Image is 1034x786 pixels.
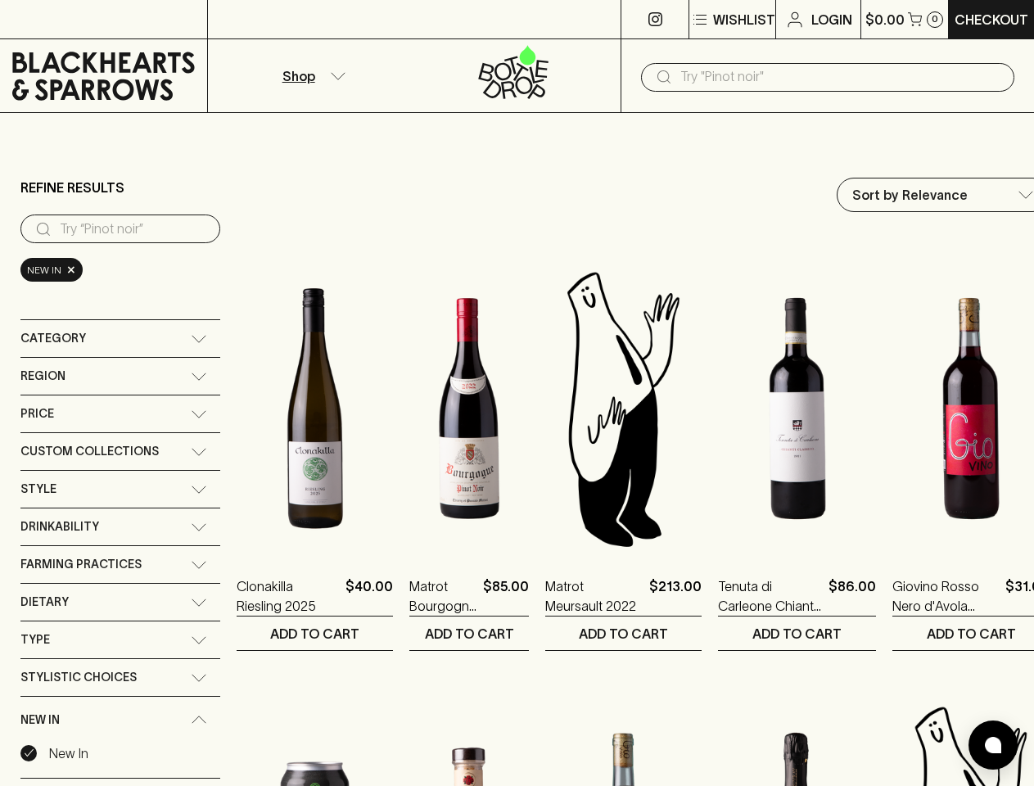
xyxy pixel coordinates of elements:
[27,262,61,278] span: New In
[237,617,393,650] button: ADD TO CART
[852,185,968,205] p: Sort by Relevance
[811,10,852,29] p: Login
[20,441,159,462] span: Custom Collections
[20,659,220,696] div: Stylistic Choices
[409,617,529,650] button: ADD TO CART
[409,265,529,552] img: Matrot Bourgogne Rouge 2022
[20,404,54,424] span: Price
[20,471,220,508] div: Style
[713,10,775,29] p: Wishlist
[718,576,822,616] a: Tenuta di Carleone Chianti Classico 2021
[49,743,88,763] p: New In
[20,366,65,386] span: Region
[718,617,876,650] button: ADD TO CART
[425,624,514,644] p: ADD TO CART
[20,667,137,688] span: Stylistic Choices
[545,576,643,616] a: Matrot Meursault 2022
[20,710,60,730] span: New In
[208,39,414,112] button: Shop
[345,576,393,616] p: $40.00
[680,64,1001,90] input: Try "Pinot noir"
[718,265,876,552] img: Tenuta di Carleone Chianti Classico 2021
[66,261,76,278] span: ×
[20,479,56,499] span: Style
[270,624,359,644] p: ADD TO CART
[282,66,315,86] p: Shop
[892,576,999,616] a: Giovino Rosso Nero d'Avola 2023
[60,216,207,242] input: Try “Pinot noir”
[545,617,702,650] button: ADD TO CART
[829,576,876,616] p: $86.00
[579,624,668,644] p: ADD TO CART
[649,576,702,616] p: $213.00
[865,10,905,29] p: $0.00
[20,320,220,357] div: Category
[20,621,220,658] div: Type
[20,508,220,545] div: Drinkability
[20,546,220,583] div: Farming Practices
[20,358,220,395] div: Region
[20,630,50,650] span: Type
[20,328,86,349] span: Category
[752,624,842,644] p: ADD TO CART
[985,737,1001,753] img: bubble-icon
[237,265,393,552] img: Clonakilla Riesling 2025
[20,395,220,432] div: Price
[20,584,220,621] div: Dietary
[932,15,938,24] p: 0
[955,10,1028,29] p: Checkout
[20,517,99,537] span: Drinkability
[20,433,220,470] div: Custom Collections
[545,265,702,552] img: Blackhearts & Sparrows Man
[483,576,529,616] p: $85.00
[927,624,1016,644] p: ADD TO CART
[20,554,142,575] span: Farming Practices
[409,576,476,616] a: Matrot Bourgogne Rouge 2022
[20,178,124,197] p: Refine Results
[20,697,220,743] div: New In
[20,592,69,612] span: Dietary
[237,576,339,616] a: Clonakilla Riesling 2025
[208,10,222,29] p: ⠀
